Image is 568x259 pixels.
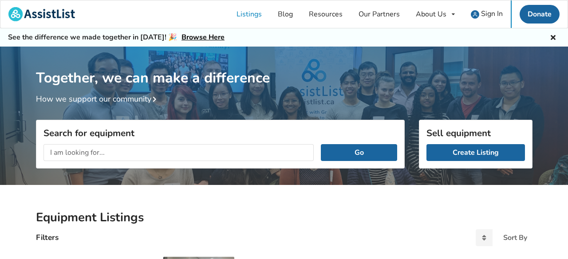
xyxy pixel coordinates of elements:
[36,232,59,243] h4: Filters
[471,10,479,19] img: user icon
[270,0,301,28] a: Blog
[301,0,351,28] a: Resources
[36,210,532,225] h2: Equipment Listings
[181,32,225,42] a: Browse Here
[426,144,525,161] a: Create Listing
[463,0,511,28] a: user icon Sign In
[351,0,408,28] a: Our Partners
[321,144,397,161] button: Go
[36,47,532,87] h1: Together, we can make a difference
[43,144,314,161] input: I am looking for...
[43,127,397,139] h3: Search for equipment
[8,7,75,21] img: assistlist-logo
[36,94,160,104] a: How we support our community
[520,5,560,24] a: Donate
[8,33,225,42] h5: See the difference we made together in [DATE]! 🎉
[503,234,527,241] div: Sort By
[426,127,525,139] h3: Sell equipment
[416,11,446,18] div: About Us
[481,9,503,19] span: Sign In
[229,0,270,28] a: Listings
